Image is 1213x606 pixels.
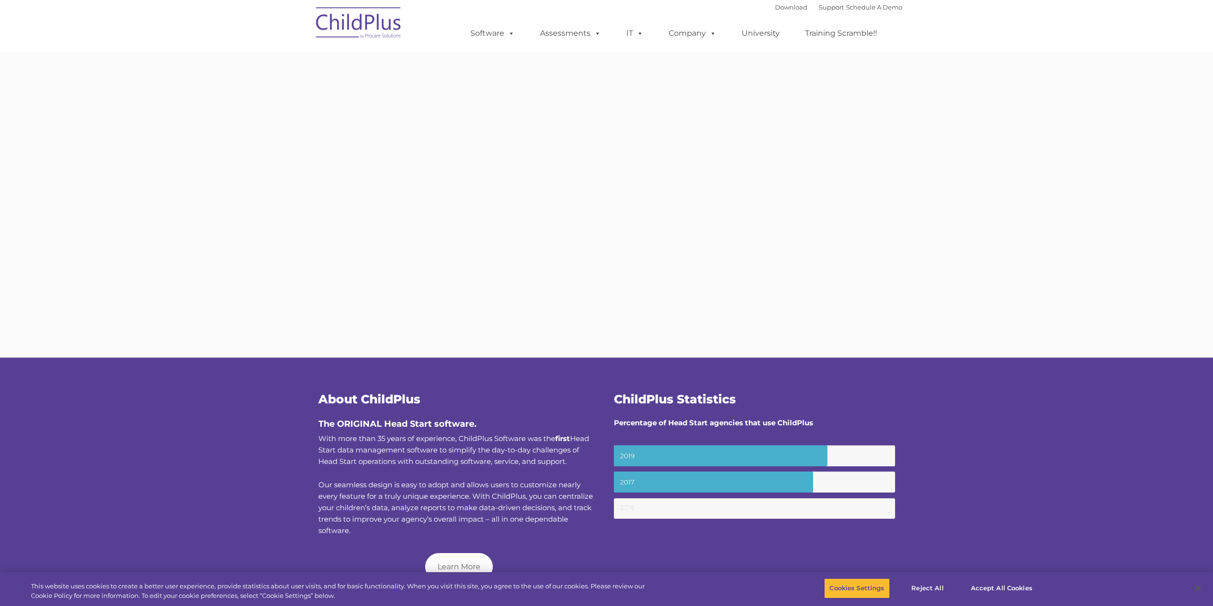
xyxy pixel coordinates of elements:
button: Reject All [898,578,958,598]
a: University [732,24,789,43]
a: Training Scramble!! [795,24,887,43]
small: 2016 [614,498,895,519]
span: ChildPlus Statistics [614,392,736,406]
strong: Percentage of Head Start agencies that use ChildPlus [614,418,813,427]
span: With more than 35 years of experience, ChildPlus Software was the Head Start data management soft... [318,434,589,466]
div: This website uses cookies to create a better user experience, provide statistics about user visit... [31,582,667,600]
a: Download [775,3,807,11]
span: The ORIGINAL Head Start software. [318,419,477,429]
img: ChildPlus by Procare Solutions [311,0,407,48]
span: About ChildPlus [318,392,420,406]
a: Support [819,3,844,11]
a: Company [659,24,726,43]
font: | [775,3,902,11]
b: first [555,434,570,443]
button: Close [1187,578,1208,599]
button: Cookies Settings [824,578,889,598]
a: Schedule A Demo [846,3,902,11]
small: 2017 [614,472,895,493]
a: Assessments [530,24,611,43]
a: Software [461,24,524,43]
small: 2019 [614,445,895,466]
a: IT [617,24,653,43]
span: Our seamless design is easy to adopt and allows users to customize nearly every feature for a tru... [318,480,593,535]
a: Learn More [425,553,493,580]
button: Accept All Cookies [966,578,1038,598]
